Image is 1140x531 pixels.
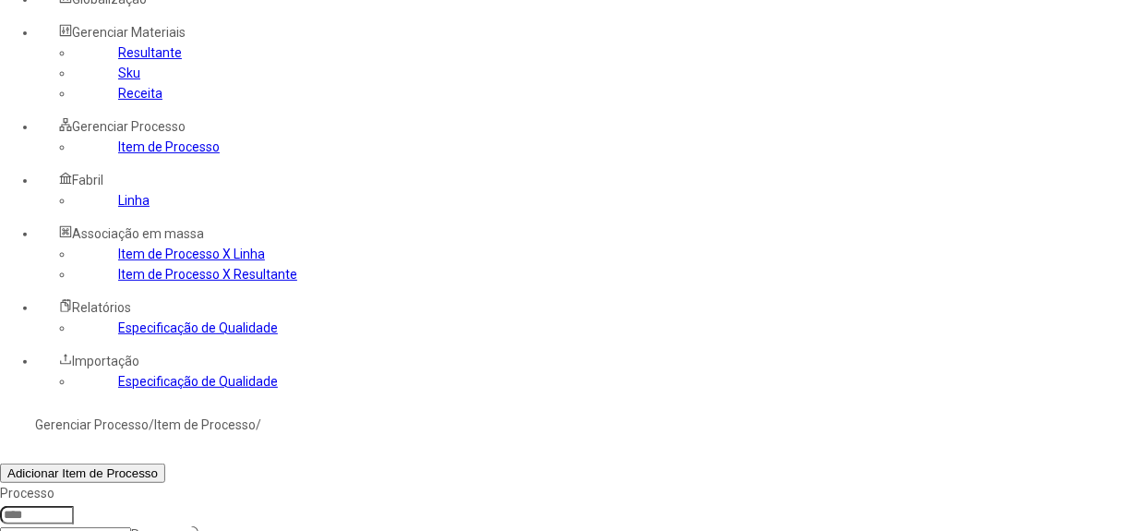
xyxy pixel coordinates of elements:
span: Fabril [72,173,103,187]
a: Gerenciar Processo [35,417,149,432]
a: Item de Processo X Linha [118,247,265,261]
nz-breadcrumb-separator: / [256,417,261,432]
span: Relatórios [72,300,131,315]
nz-breadcrumb-separator: / [149,417,154,432]
a: Especificação de Qualidade [118,374,278,389]
a: Resultante [118,45,182,60]
a: Especificação de Qualidade [118,320,278,335]
a: Linha [118,193,150,208]
a: Receita [118,86,162,101]
span: Adicionar Item de Processo [7,466,158,480]
span: Importação [72,354,139,368]
a: Item de Processo X Resultante [118,267,297,282]
span: Gerenciar Materiais [72,25,186,40]
a: Sku [118,66,140,80]
a: Item de Processo [154,417,256,432]
a: Item de Processo [118,139,220,154]
span: Gerenciar Processo [72,119,186,134]
span: Associação em massa [72,226,204,241]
